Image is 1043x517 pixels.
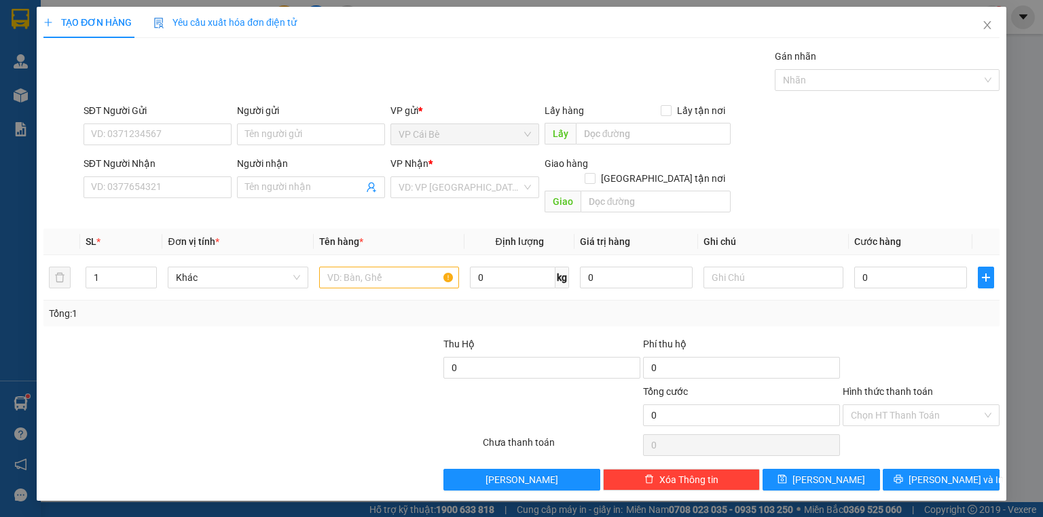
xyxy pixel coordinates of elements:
[399,124,530,145] span: VP Cái Bè
[49,306,403,321] div: Tổng: 1
[544,105,583,116] span: Lấy hàng
[792,472,865,487] span: [PERSON_NAME]
[555,267,569,288] span: kg
[843,386,933,397] label: Hình thức thanh toán
[775,51,816,62] label: Gán nhãn
[854,236,901,247] span: Cước hàng
[777,474,787,485] span: save
[319,236,363,247] span: Tên hàng
[909,472,1004,487] span: [PERSON_NAME] và In
[390,103,538,118] div: VP gửi
[443,339,474,349] span: Thu Hộ
[580,191,731,212] input: Dọc đường
[580,236,630,247] span: Giá trị hàng
[481,435,641,459] div: Chưa thanh toán
[153,17,297,28] span: Yêu cầu xuất hóa đơn điện tử
[495,236,543,247] span: Định lượng
[596,171,731,186] span: [GEOGRAPHIC_DATA] tận nơi
[49,267,71,288] button: delete
[575,123,731,145] input: Dọc đường
[43,18,53,27] span: plus
[698,229,849,255] th: Ghi chú
[643,337,840,357] div: Phí thu hộ
[153,18,164,28] img: icon
[644,474,654,485] span: delete
[659,472,718,487] span: Xóa Thông tin
[86,236,96,247] span: SL
[580,267,693,288] input: 0
[544,191,580,212] span: Giao
[84,103,232,118] div: SĐT Người Gửi
[603,469,760,491] button: deleteXóa Thông tin
[968,7,1006,45] button: Close
[366,182,377,193] span: user-add
[390,158,428,169] span: VP Nhận
[176,267,299,288] span: Khác
[978,272,993,283] span: plus
[883,469,1000,491] button: printer[PERSON_NAME] và In
[168,236,219,247] span: Đơn vị tính
[237,156,385,171] div: Người nhận
[84,156,232,171] div: SĐT Người Nhận
[672,103,731,118] span: Lấy tận nơi
[982,20,993,31] span: close
[443,469,600,491] button: [PERSON_NAME]
[486,472,558,487] span: [PERSON_NAME]
[319,267,459,288] input: VD: Bàn, Ghế
[544,123,575,145] span: Lấy
[643,386,688,397] span: Tổng cước
[237,103,385,118] div: Người gửi
[763,469,880,491] button: save[PERSON_NAME]
[43,17,132,28] span: TẠO ĐƠN HÀNG
[544,158,587,169] span: Giao hàng
[703,267,843,288] input: Ghi Chú
[978,267,994,288] button: plus
[894,474,903,485] span: printer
